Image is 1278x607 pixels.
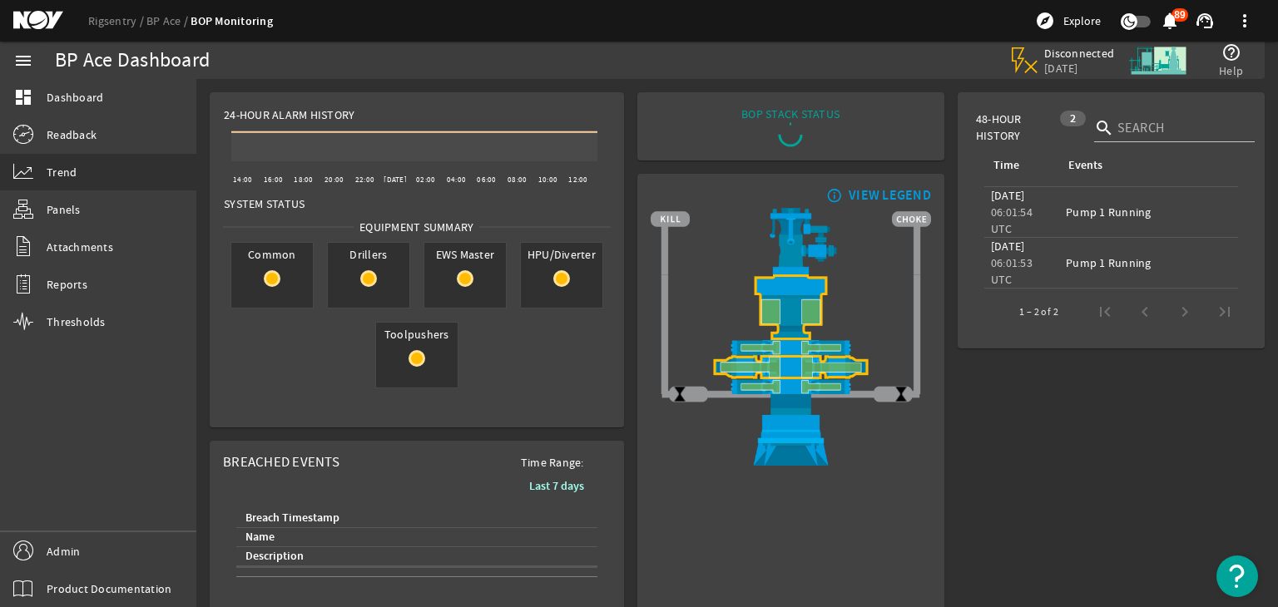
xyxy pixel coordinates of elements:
[88,13,146,28] a: Rigsentry
[991,239,1025,254] legacy-datetime-component: [DATE]
[1219,62,1243,79] span: Help
[55,52,210,69] div: BP Ace Dashboard
[47,164,77,180] span: Trend
[354,219,479,235] span: Equipment Summary
[243,509,584,527] div: Breach Timestamp
[1117,118,1241,138] input: Search
[651,379,931,394] img: PipeRamOpen.png
[516,471,597,501] button: Last 7 days
[508,175,527,185] text: 08:00
[1028,7,1107,34] button: Explore
[529,478,584,494] b: Last 7 days
[993,156,1019,175] div: Time
[47,580,171,597] span: Product Documentation
[671,386,688,402] img: ValveClose.png
[328,243,409,266] span: Drillers
[1060,111,1086,126] div: 2
[651,394,931,466] img: WellheadConnector.png
[223,453,339,471] span: Breached Events
[976,111,1052,144] span: 48-Hour History
[849,187,931,204] div: VIEW LEGEND
[568,175,587,185] text: 12:00
[893,386,909,402] img: ValveClose.png
[991,188,1025,203] legacy-datetime-component: [DATE]
[324,175,344,185] text: 20:00
[1161,12,1178,30] button: 89
[1066,204,1231,220] div: Pump 1 Running
[1068,156,1102,175] div: Events
[1063,12,1101,29] span: Explore
[1044,61,1115,76] span: [DATE]
[651,208,931,274] img: RiserAdapter_Right.png
[47,126,97,143] span: Readback
[521,243,602,266] span: HPU/Diverter
[47,239,113,255] span: Attachments
[651,355,931,379] img: ShearRamOpen.png
[651,274,931,340] img: UpperAnnularOpen.png
[1066,254,1231,271] div: Pump 1 Running
[1044,46,1115,61] span: Disconnected
[1195,11,1215,31] mat-icon: support_agent
[424,243,506,266] span: EWS Master
[264,175,283,185] text: 16:00
[384,175,407,185] text: [DATE]
[991,205,1033,236] legacy-datetime-component: 06:01:54 UTC
[741,106,840,122] div: BOP STACK STATUS
[1035,11,1055,31] mat-icon: explore
[245,509,339,527] div: Breach Timestamp
[355,175,374,185] text: 22:00
[245,528,275,546] div: Name
[909,310,925,335] img: TransparentStackSlice.png
[1094,118,1114,138] i: search
[224,106,354,123] span: 24-Hour Alarm History
[447,175,466,185] text: 04:00
[656,310,672,335] img: TransparentStackSlice.png
[538,175,557,185] text: 10:00
[477,175,496,185] text: 06:00
[47,89,103,106] span: Dashboard
[1225,1,1265,41] button: more_vert
[416,175,435,185] text: 02:00
[991,255,1033,287] legacy-datetime-component: 06:01:53 UTC
[47,201,81,218] span: Panels
[243,528,584,546] div: Name
[1221,42,1241,62] mat-icon: help_outline
[508,454,597,471] span: Time Range:
[1216,555,1258,597] button: Open Resource Center
[233,175,252,185] text: 14:00
[231,243,313,266] span: Common
[13,87,33,107] mat-icon: dashboard
[376,323,458,346] span: Toolpushers
[1066,156,1225,175] div: Events
[47,313,106,330] span: Thresholds
[224,195,305,212] span: System Status
[13,51,33,71] mat-icon: menu
[1019,303,1058,320] div: 1 – 2 of 2
[651,340,931,355] img: PipeRamOpen.png
[991,156,1046,175] div: Time
[294,175,313,185] text: 18:00
[1127,29,1189,91] img: Skid.svg
[243,547,584,565] div: Description
[191,13,273,29] a: BOP Monitoring
[245,547,304,565] div: Description
[47,543,80,560] span: Admin
[823,189,843,202] mat-icon: info_outline
[1160,11,1180,31] mat-icon: notifications
[47,276,87,293] span: Reports
[146,13,191,28] a: BP Ace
